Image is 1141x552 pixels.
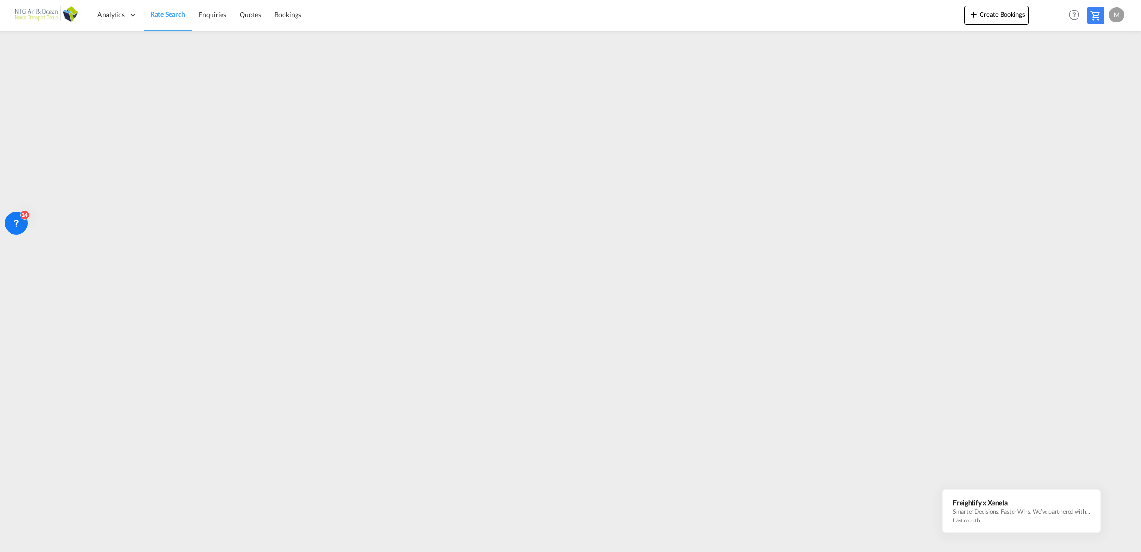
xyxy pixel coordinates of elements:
img: af31b1c0b01f11ecbc353f8e72265e29.png [14,4,79,26]
span: Help [1066,7,1082,23]
button: icon-plus 400-fgCreate Bookings [964,6,1029,25]
span: Analytics [97,10,125,20]
span: Rate Search [150,10,185,18]
div: M [1109,7,1124,22]
span: Enquiries [199,11,226,19]
div: Help [1066,7,1087,24]
md-icon: icon-plus 400-fg [968,9,980,20]
span: Bookings [275,11,301,19]
span: Quotes [240,11,261,19]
